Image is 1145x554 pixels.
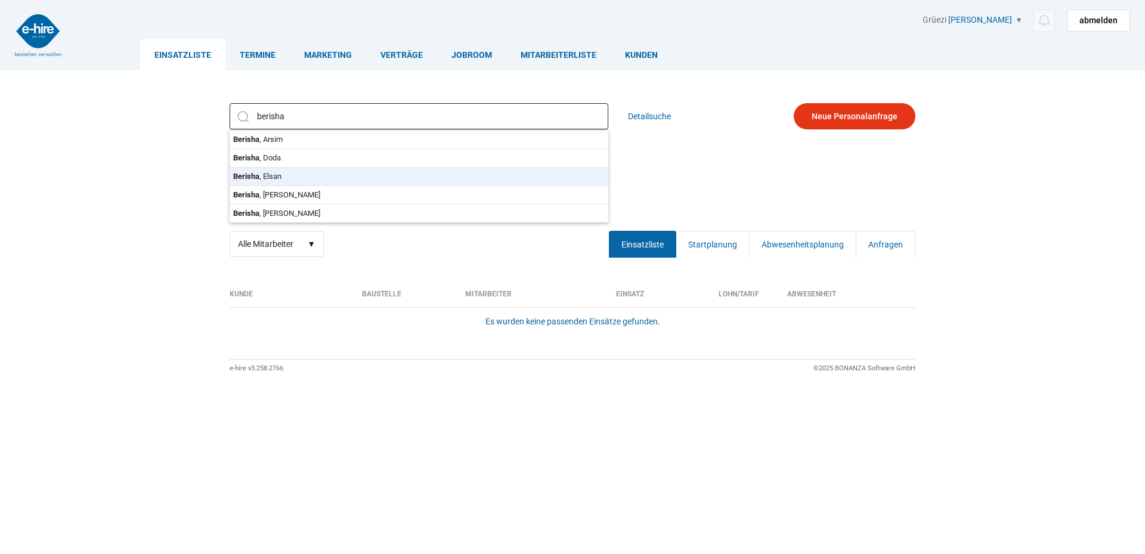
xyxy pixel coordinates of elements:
[609,231,676,258] a: Einsatzliste
[437,39,506,70] a: Jobroom
[230,204,608,222] div: , [PERSON_NAME]
[676,231,750,258] a: Startplanung
[456,290,607,307] th: Mitarbeiter
[1067,10,1130,32] a: abmelden
[233,153,259,162] strong: Berisha
[230,103,608,129] input: Schnellsuche
[233,172,259,181] strong: Berisha
[778,290,915,307] th: Abwesenheit
[813,360,915,377] div: ©2025 BONANZA Software GmbH
[230,290,353,307] th: Kunde
[366,39,437,70] a: Verträge
[1036,13,1051,28] img: icon-notification.svg
[923,15,1130,32] div: Grüezi
[233,190,259,199] strong: Berisha
[230,148,608,167] div: , Doda
[230,185,608,204] div: , [PERSON_NAME]
[948,15,1012,24] a: [PERSON_NAME]
[607,290,710,307] th: Einsatz
[15,14,61,56] img: logo2.png
[353,290,456,307] th: Baustelle
[233,135,259,144] strong: Berisha
[485,317,660,326] a: Es wurden keine passenden Einsätze gefunden.
[230,360,283,377] div: e-hire v3.258.2766
[230,167,608,185] div: , Elsan
[856,231,915,258] a: Anfragen
[290,39,366,70] a: Marketing
[611,39,672,70] a: Kunden
[233,209,259,218] strong: Berisha
[749,231,856,258] a: Abwesenheitsplanung
[225,39,290,70] a: Termine
[628,103,671,129] a: Detailsuche
[230,130,608,148] div: , Arsim
[794,103,915,129] a: Neue Personalanfrage
[506,39,611,70] a: Mitarbeiterliste
[140,39,225,70] a: Einsatzliste
[710,290,778,307] th: Lohn/Tarif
